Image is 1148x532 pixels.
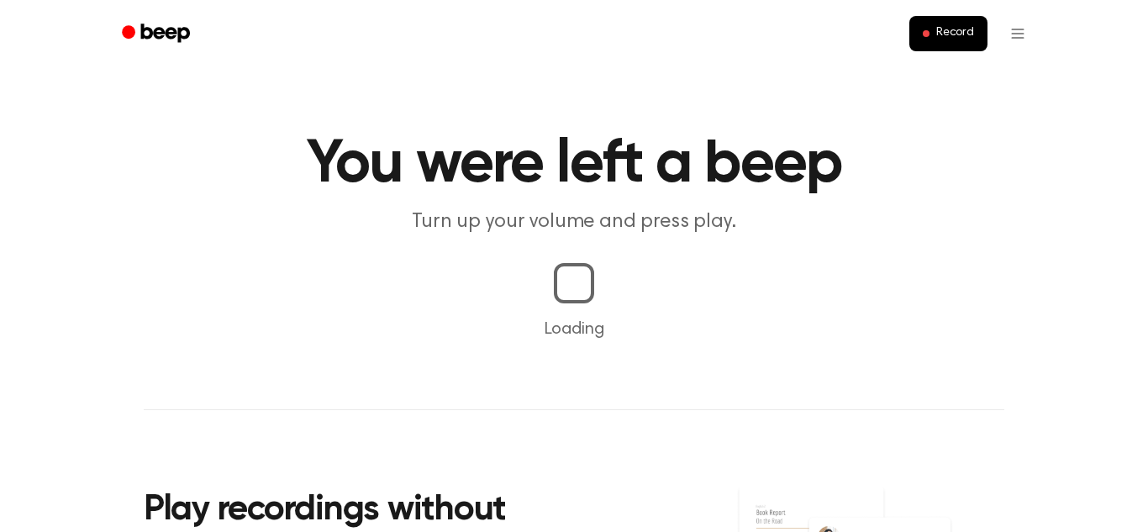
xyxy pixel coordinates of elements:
span: Record [936,26,974,41]
button: Open menu [998,13,1038,54]
h1: You were left a beep [144,134,1004,195]
a: Beep [110,18,205,50]
p: Loading [20,317,1128,342]
button: Record [909,16,987,51]
p: Turn up your volume and press play. [251,208,897,236]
